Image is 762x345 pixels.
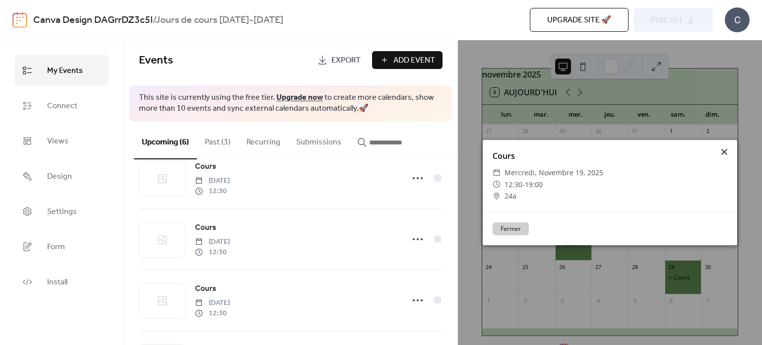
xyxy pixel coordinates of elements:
span: [DATE] [195,298,230,308]
span: [DATE] [195,237,230,247]
div: Cours [483,150,737,162]
span: Events [139,50,173,71]
a: Design [15,161,109,191]
div: ​ [493,190,501,202]
div: C [725,7,750,32]
button: Upgrade site 🚀 [530,8,629,32]
a: Form [15,231,109,262]
span: 24a [505,190,516,202]
span: Form [47,239,65,255]
span: Design [47,169,72,184]
span: Views [47,134,68,149]
span: Add Event [393,55,435,67]
a: Settings [15,196,109,226]
a: Cours [195,282,216,295]
a: Canva Design DAGrrDZ3c5I [33,11,153,30]
span: Install [47,275,67,290]
span: Cours [195,283,216,295]
span: mercredi, novembre 19, 2025 [505,167,603,179]
button: Upcoming (6) [134,122,197,159]
button: Submissions [288,122,349,158]
span: My Events [47,63,83,78]
span: 12:30 [195,186,230,197]
a: Cours [195,160,216,173]
span: Cours [195,222,216,234]
button: Recurring [239,122,288,158]
button: Fermer [493,222,529,235]
span: - [522,180,525,189]
a: Export [310,51,368,69]
span: Export [331,55,361,67]
b: Jours de cours [DATE]-[DATE] [155,11,283,30]
div: ​ [493,167,501,179]
span: 12:30 [195,247,230,258]
span: Upgrade site 🚀 [547,14,611,26]
button: Past (3) [197,122,239,158]
a: Cours [195,221,216,234]
a: Connect [15,90,109,121]
button: Add Event [372,51,443,69]
div: ​ [493,179,501,191]
a: Upgrade now [276,90,323,105]
img: logo [12,12,27,28]
a: Install [15,267,109,297]
a: My Events [15,55,109,85]
span: [DATE] [195,176,230,186]
span: This site is currently using the free tier. to create more calendars, show more than 10 events an... [139,92,443,115]
span: 12:30 [195,308,230,319]
b: / [153,11,155,30]
span: Connect [47,98,77,114]
span: 12:30 [505,180,522,189]
span: Cours [195,161,216,173]
span: 19:00 [525,180,543,189]
span: Settings [47,204,77,219]
a: Views [15,126,109,156]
